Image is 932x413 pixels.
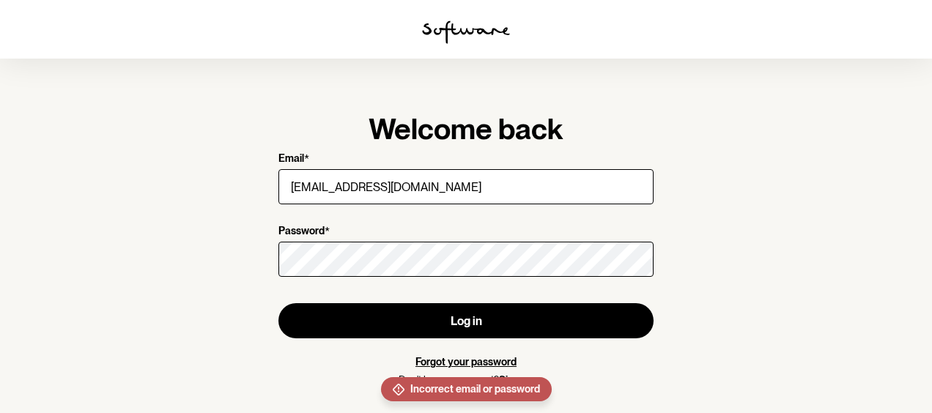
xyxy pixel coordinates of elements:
button: Log in [278,303,654,338]
img: software logo [422,21,510,44]
p: Don't have an account? [278,374,654,387]
p: Email [278,152,304,166]
h1: Welcome back [278,111,654,146]
p: Password [278,225,325,239]
a: Sign up [499,374,533,386]
a: Forgot your password [415,356,517,368]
